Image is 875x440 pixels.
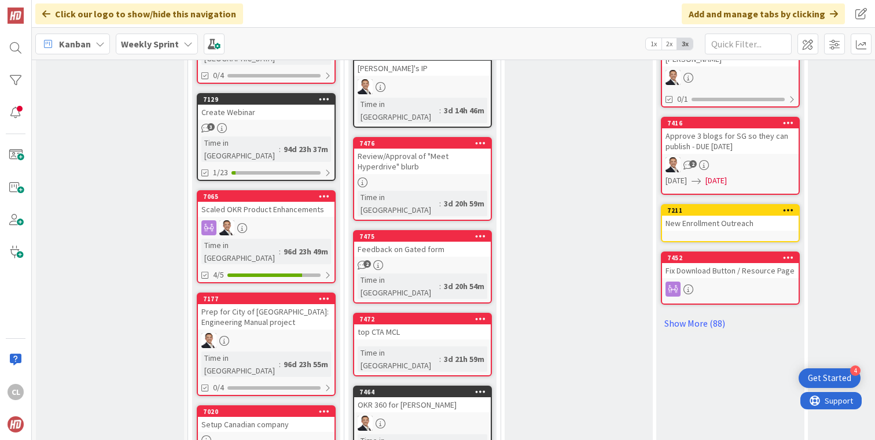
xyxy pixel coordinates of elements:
[354,387,491,397] div: 7464
[354,314,491,324] div: 7472
[203,408,334,416] div: 7020
[359,139,491,147] div: 7476
[203,95,334,103] div: 7129
[661,252,800,305] a: 7452Fix Download Button / Resource Page
[354,242,491,257] div: Feedback on Gated form
[198,191,334,202] div: 7065
[354,324,491,339] div: top CTA MCL
[667,254,799,262] div: 7452
[198,191,334,217] div: 7065Scaled OKR Product Enhancements
[8,416,24,432] img: avatar
[197,190,336,283] a: 7065Scaled OKR Product EnhancementsSLTime in [GEOGRAPHIC_DATA]:96d 23h 49m4/5
[441,280,487,293] div: 3d 20h 54m
[279,358,281,371] span: :
[354,387,491,412] div: 7464OKR 360 for [PERSON_NAME]
[213,382,224,394] span: 0/4
[666,70,681,85] img: SL
[358,98,439,123] div: Time in [GEOGRAPHIC_DATA]
[358,273,439,299] div: Time in [GEOGRAPHIC_DATA]
[354,416,491,431] div: SL
[358,346,439,372] div: Time in [GEOGRAPHIC_DATA]
[441,104,487,117] div: 3d 14h 46m
[35,3,243,24] div: Click our logo to show/hide this navigation
[198,406,334,417] div: 7020
[203,295,334,303] div: 7177
[281,358,331,371] div: 96d 23h 55m
[201,239,279,264] div: Time in [GEOGRAPHIC_DATA]
[281,245,331,258] div: 96d 23h 49m
[661,314,800,332] a: Show More (88)
[59,37,91,51] span: Kanban
[354,138,491,149] div: 7476
[666,175,687,187] span: [DATE]
[359,315,491,323] div: 7472
[662,205,799,231] div: 7211New Enrollment Outreach
[441,197,487,210] div: 3d 20h 59m
[279,245,281,258] span: :
[353,137,492,221] a: 7476Review/Approval of "Meet Hyperdrive" blurbTime in [GEOGRAPHIC_DATA]:3d 20h 59m
[201,333,216,348] img: SL
[662,70,799,85] div: SL
[439,104,441,117] span: :
[662,263,799,278] div: Fix Download Button / Resource Page
[363,260,371,268] span: 2
[705,34,792,54] input: Quick Filter...
[219,220,234,235] img: SL
[439,197,441,210] span: :
[354,314,491,339] div: 7472top CTA MCL
[705,175,727,187] span: [DATE]
[279,143,281,156] span: :
[662,253,799,263] div: 7452
[359,232,491,241] div: 7475
[850,365,861,376] div: 4
[213,167,228,179] span: 1/23
[439,353,441,365] span: :
[198,406,334,432] div: 7020Setup Canadian company
[281,143,331,156] div: 94d 23h 37m
[808,372,851,384] div: Get Started
[662,157,799,172] div: SL
[666,157,681,172] img: SL
[198,94,334,120] div: 7129Create Webinar
[354,397,491,412] div: OKR 360 for [PERSON_NAME]
[198,220,334,235] div: SL
[441,353,487,365] div: 3d 21h 59m
[667,206,799,215] div: 7211
[353,49,492,128] a: [PERSON_NAME]'s IPSLTime in [GEOGRAPHIC_DATA]:3d 14h 46m
[197,293,336,396] a: 7177Prep for City of [GEOGRAPHIC_DATA]: Engineering Manual projectSLTime in [GEOGRAPHIC_DATA]:96d...
[667,119,799,127] div: 7416
[354,138,491,174] div: 7476Review/Approval of "Meet Hyperdrive" blurb
[662,128,799,154] div: Approve 3 blogs for SG so they can publish - DUE [DATE]
[358,191,439,216] div: Time in [GEOGRAPHIC_DATA]
[661,204,800,242] a: 7211New Enrollment Outreach
[646,38,661,50] span: 1x
[359,388,491,396] div: 7464
[203,193,334,201] div: 7065
[354,79,491,94] div: SL
[198,294,334,304] div: 7177
[201,352,279,377] div: Time in [GEOGRAPHIC_DATA]
[213,69,224,82] span: 0/4
[198,94,334,105] div: 7129
[689,160,697,168] span: 2
[661,38,677,50] span: 2x
[662,205,799,216] div: 7211
[198,333,334,348] div: SL
[354,50,491,76] div: [PERSON_NAME]'s IP
[8,8,24,24] img: Visit kanbanzone.com
[662,118,799,128] div: 7416
[198,417,334,432] div: Setup Canadian company
[799,368,861,388] div: Open Get Started checklist, remaining modules: 4
[677,93,688,105] span: 0/1
[662,216,799,231] div: New Enrollment Outreach
[358,416,373,431] img: SL
[197,93,336,181] a: 7129Create WebinarTime in [GEOGRAPHIC_DATA]:94d 23h 37m1/23
[661,117,800,195] a: 7416Approve 3 blogs for SG so they can publish - DUE [DATE]SL[DATE][DATE]
[354,231,491,242] div: 7475
[353,313,492,376] a: 7472top CTA MCLTime in [GEOGRAPHIC_DATA]:3d 21h 59m
[207,123,215,131] span: 3
[121,38,179,50] b: Weekly Sprint
[201,136,279,162] div: Time in [GEOGRAPHIC_DATA]
[439,280,441,293] span: :
[198,304,334,330] div: Prep for City of [GEOGRAPHIC_DATA]: Engineering Manual project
